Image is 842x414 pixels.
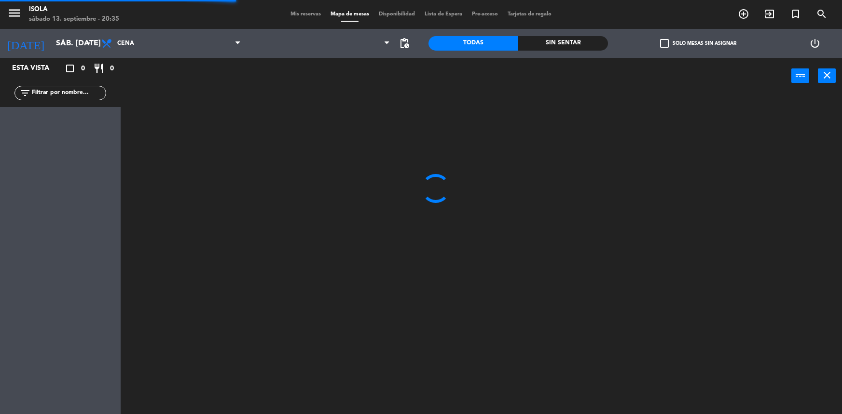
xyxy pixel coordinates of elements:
span: pending_actions [399,38,410,49]
i: filter_list [19,87,31,99]
i: exit_to_app [764,8,775,20]
span: 0 [110,63,114,74]
i: add_circle_outline [738,8,749,20]
i: power_input [795,69,806,81]
i: search [816,8,828,20]
span: Mis reservas [286,12,326,17]
i: menu [7,6,22,20]
div: Sin sentar [518,36,608,51]
i: crop_square [64,63,76,74]
span: Tarjetas de regalo [503,12,556,17]
div: Isola [29,5,119,14]
span: Disponibilidad [374,12,420,17]
span: Cena [117,40,134,47]
div: Esta vista [5,63,69,74]
i: power_settings_new [809,38,821,49]
span: Mapa de mesas [326,12,374,17]
span: Pre-acceso [467,12,503,17]
span: Lista de Espera [420,12,467,17]
i: restaurant [93,63,105,74]
button: menu [7,6,22,24]
span: 0 [81,63,85,74]
button: close [818,68,836,83]
div: sábado 13. septiembre - 20:35 [29,14,119,24]
i: close [821,69,833,81]
i: arrow_drop_down [83,38,94,49]
label: Solo mesas sin asignar [660,39,736,48]
input: Filtrar por nombre... [31,88,106,98]
button: power_input [791,68,809,83]
span: check_box_outline_blank [660,39,669,48]
i: turned_in_not [790,8,801,20]
div: Todas [428,36,518,51]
